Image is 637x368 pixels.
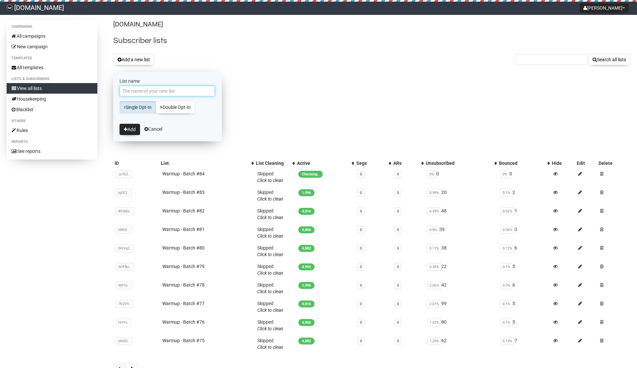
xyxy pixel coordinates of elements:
[298,189,315,196] span: 1,996
[360,320,362,325] a: 0
[162,319,205,325] a: Warmup - Batch #76
[551,159,576,168] th: Hide: No sort applied, sorting is disabled
[113,35,630,47] h2: Subscriber lists
[7,138,97,146] li: Reports
[356,160,385,166] div: Segs
[498,168,551,186] td: 0
[360,172,362,176] a: 0
[257,270,283,276] a: Click to clean
[500,170,510,178] span: 0%
[424,298,498,316] td: 99
[360,228,362,232] a: 0
[498,186,551,205] td: 2
[7,31,97,41] a: All campaigns
[298,263,315,270] span: 4,902
[500,263,513,271] span: 0.1%
[257,178,283,183] a: Click to clean
[500,337,514,345] span: 0.14%
[397,172,399,176] a: 0
[113,20,630,29] p: [DOMAIN_NAME]
[7,125,97,136] a: Rules
[115,160,158,166] div: ID
[257,264,283,276] span: Skipped
[7,23,97,31] li: Campaigns
[500,207,514,215] span: 0.02%
[160,159,255,168] th: List: No sort applied, activate to apply an ascending sort
[427,263,441,271] span: 0.45%
[424,159,498,168] th: Unsubscribed: No sort applied, activate to apply an ascending sort
[144,126,162,132] a: Cancel
[424,335,498,353] td: 62
[588,54,630,65] button: Search all lists
[7,62,97,73] a: All templates
[599,160,629,166] div: Delete
[7,94,97,104] a: Housekeeping
[257,252,283,257] a: Click to clean
[113,54,154,65] button: Add a new list
[116,263,133,271] span: 5OFBs..
[498,159,551,168] th: Bounced: No sort applied, activate to apply an ascending sort
[7,41,97,52] a: New campaign
[257,319,283,331] span: Skipped
[500,300,513,308] span: 0.1%
[427,282,441,289] span: 2.06%
[427,226,439,234] span: 0.8%
[424,316,498,335] td: 80
[424,168,498,186] td: 0
[120,124,140,135] button: Add
[298,319,315,326] span: 4,866
[162,171,205,176] a: Warmup - Batch #84
[256,160,289,166] div: List Cleaning
[424,186,498,205] td: 20
[397,191,399,195] a: 0
[397,246,399,251] a: 0
[397,209,399,213] a: 0
[113,159,160,168] th: ID: No sort applied, sorting is disabled
[498,298,551,316] td: 5
[7,54,97,62] li: Templates
[257,196,283,202] a: Click to clean
[116,170,132,178] span: Jx763..
[162,338,205,343] a: Warmup - Batch #75
[575,159,597,168] th: Edit: No sort applied, sorting is disabled
[298,208,315,215] span: 4,816
[162,208,205,213] a: Warmup - Batch #82
[7,75,97,83] li: Lists & subscribers
[257,227,283,239] span: Skipped
[162,190,205,195] a: Warmup - Batch #83
[392,159,424,168] th: ARs: No sort applied, activate to apply an ascending sort
[257,338,283,350] span: Skipped
[162,245,205,251] a: Warmup - Batch #80
[427,319,441,326] span: 1.62%
[7,104,97,115] a: Blacklist
[257,282,283,294] span: Skipped
[577,160,596,166] div: Edit
[397,339,399,343] a: 0
[424,279,498,298] td: 42
[156,101,195,114] a: Double Opt-In
[120,86,215,96] input: The name of your new list
[162,301,205,306] a: Warmup - Batch #77
[500,226,514,234] span: 0.06%
[257,345,283,350] a: Click to clean
[298,338,315,345] span: 4,882
[257,301,283,313] span: Skipped
[424,223,498,242] td: 39
[427,189,441,197] span: 0.99%
[257,171,283,183] span: Skipped
[257,208,283,220] span: Skipped
[120,101,156,114] a: Single Opt-In
[424,205,498,223] td: 48
[116,319,131,326] span: HiYfv..
[498,279,551,298] td: 6
[257,190,283,202] span: Skipped
[7,5,13,11] img: 4602a8289f017bacdf0f1cd7fe411e40
[393,160,418,166] div: ARs
[360,339,362,343] a: 0
[257,233,283,239] a: Click to clean
[116,337,132,345] span: j0e0O..
[500,282,513,289] span: 0.3%
[360,265,362,269] a: 0
[257,289,283,294] a: Click to clean
[498,260,551,279] td: 5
